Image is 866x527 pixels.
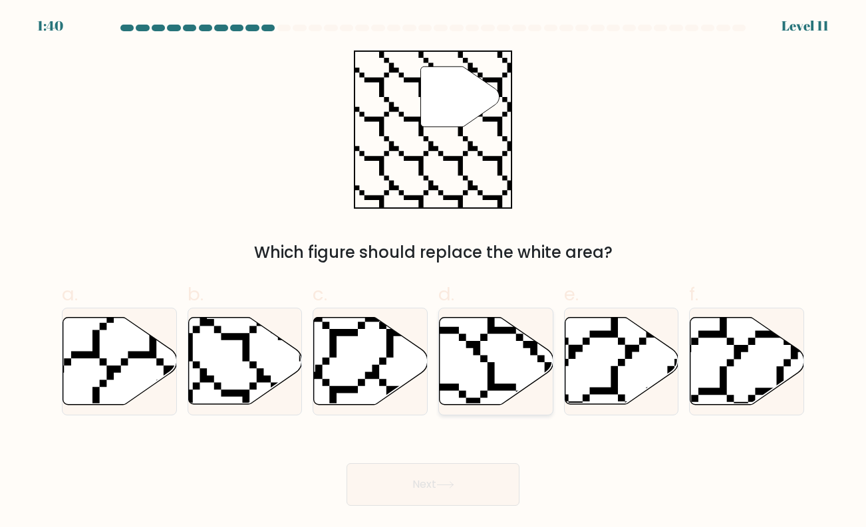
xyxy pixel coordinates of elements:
span: a. [62,281,78,307]
span: e. [564,281,579,307]
span: d. [438,281,454,307]
span: c. [313,281,327,307]
div: Level 11 [782,16,829,36]
span: f. [689,281,698,307]
g: " [420,66,499,126]
div: Which figure should replace the white area? [70,241,796,264]
button: Next [347,463,519,506]
div: 1:40 [37,16,63,36]
span: b. [188,281,204,307]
